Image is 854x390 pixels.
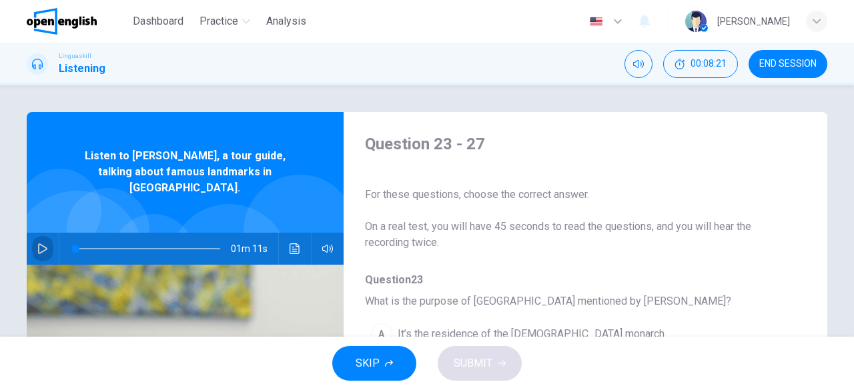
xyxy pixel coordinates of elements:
[624,50,653,78] div: Mute
[59,51,91,61] span: Linguaskill
[127,9,189,33] button: Dashboard
[365,293,785,309] span: What is the purpose of [GEOGRAPHIC_DATA] mentioned by [PERSON_NAME]?
[356,354,380,373] span: SKIP
[398,326,665,342] span: It’s the residence of the [DEMOGRAPHIC_DATA] monarch
[27,8,97,35] img: OpenEnglish logo
[365,219,785,251] span: On a real test, you will have 45 seconds to read the questions, and you will hear the recording t...
[133,13,183,29] span: Dashboard
[365,317,737,351] button: AIt’s the residence of the [DEMOGRAPHIC_DATA] monarch
[588,17,604,27] img: en
[371,323,392,345] div: A
[365,272,785,288] span: Question 23
[261,9,312,33] button: Analysis
[691,59,727,69] span: 00:08:21
[717,13,790,29] div: [PERSON_NAME]
[663,50,738,78] button: 00:08:21
[332,346,416,381] button: SKIP
[749,50,827,78] button: END SESSION
[685,11,707,32] img: Profile picture
[365,187,785,203] span: For these questions, choose the correct answer.
[759,59,817,69] span: END SESSION
[199,13,238,29] span: Practice
[27,8,127,35] a: OpenEnglish logo
[194,9,256,33] button: Practice
[59,61,105,77] h1: Listening
[231,233,278,265] span: 01m 11s
[365,133,785,155] h4: Question 23 - 27
[266,13,306,29] span: Analysis
[284,233,306,265] button: Click to see the audio transcription
[70,148,300,196] span: Listen to [PERSON_NAME], a tour guide, talking about famous landmarks in [GEOGRAPHIC_DATA].
[663,50,738,78] div: Hide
